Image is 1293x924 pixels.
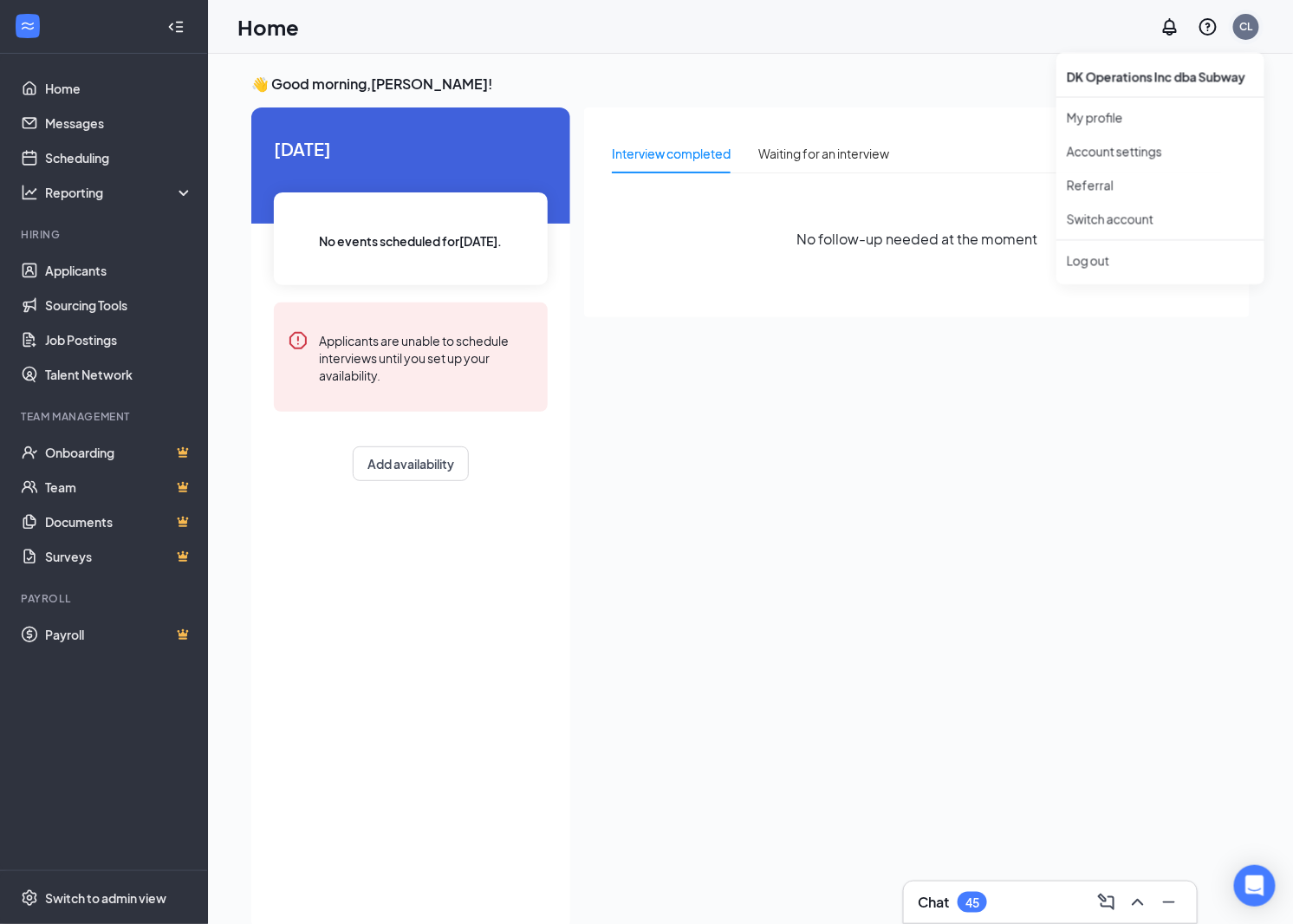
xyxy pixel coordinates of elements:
svg: WorkstreamLogo [19,17,36,35]
div: Interview completed [612,144,731,163]
a: PayrollCrown [45,617,193,652]
svg: Collapse [167,18,185,36]
div: Payroll [21,591,190,606]
button: ComposeMessage [1093,888,1121,916]
a: OnboardingCrown [45,435,193,470]
div: Reporting [45,184,194,201]
div: Team Management [21,409,190,424]
a: Messages [45,106,193,140]
svg: Notifications [1160,16,1180,37]
a: Sourcing Tools [45,288,193,322]
a: Home [45,71,193,106]
h1: Home [237,12,299,42]
a: My profile [1067,111,1254,128]
a: Job Postings [45,322,193,357]
div: Log out [1067,257,1254,275]
div: Waiting for an interview [758,144,889,163]
svg: Error [288,330,309,351]
div: Open Intercom Messenger [1234,865,1276,907]
a: Scheduling [45,140,193,175]
div: Applicants are unable to schedule interviews until you set up your availability. [319,330,534,384]
a: TeamCrown [45,470,193,504]
h3: 👋 Good morning, [PERSON_NAME] ! [251,75,1250,94]
svg: ComposeMessage [1096,892,1117,913]
a: Referral [1067,180,1254,198]
div: CL [1240,19,1253,34]
a: Talent Network [45,357,193,392]
a: DocumentsCrown [45,504,193,539]
span: No follow-up needed at the moment [796,228,1037,250]
a: Account settings [1067,146,1254,163]
span: No events scheduled for [DATE] . [320,231,503,251]
button: ChevronUp [1124,888,1152,916]
div: Switch to admin view [45,889,166,907]
div: Hiring [21,227,190,242]
button: Add availability [353,446,469,481]
h3: Chat [918,893,949,912]
a: Applicants [45,253,193,288]
span: [DATE] [274,135,548,162]
svg: QuestionInfo [1198,16,1218,37]
a: Switch account [1067,216,1153,231]
div: 45 [965,895,979,910]
a: SurveysCrown [45,539,193,574]
button: Minimize [1155,888,1183,916]
svg: Analysis [21,184,38,201]
svg: Minimize [1159,892,1179,913]
div: DK Operations Inc dba Subway [1056,60,1264,94]
svg: ChevronUp [1127,892,1148,913]
svg: Settings [21,889,38,907]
